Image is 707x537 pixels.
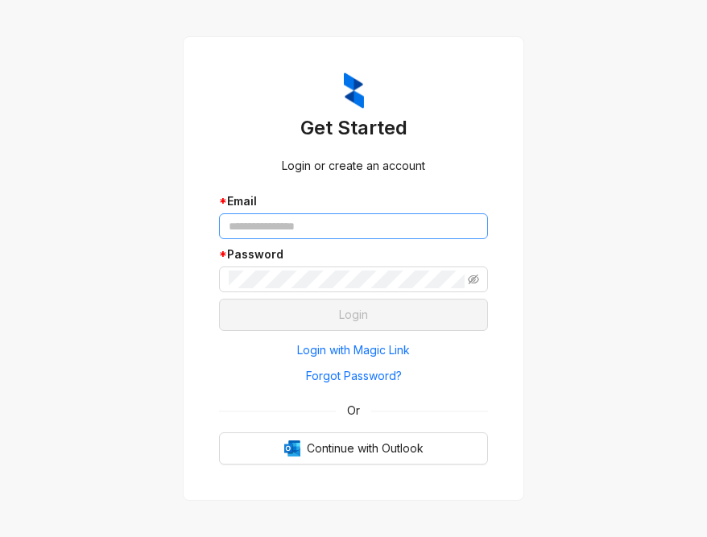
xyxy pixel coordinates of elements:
h3: Get Started [219,115,488,141]
span: Or [336,402,371,419]
span: Forgot Password? [306,367,402,385]
button: Forgot Password? [219,363,488,389]
button: OutlookContinue with Outlook [219,432,488,465]
div: Email [219,192,488,210]
div: Login or create an account [219,157,488,175]
button: Login [219,299,488,331]
span: eye-invisible [468,274,479,285]
img: Outlook [284,440,300,456]
div: Password [219,246,488,263]
button: Login with Magic Link [219,337,488,363]
span: Continue with Outlook [307,440,424,457]
span: Login with Magic Link [297,341,410,359]
img: ZumaIcon [344,72,364,109]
